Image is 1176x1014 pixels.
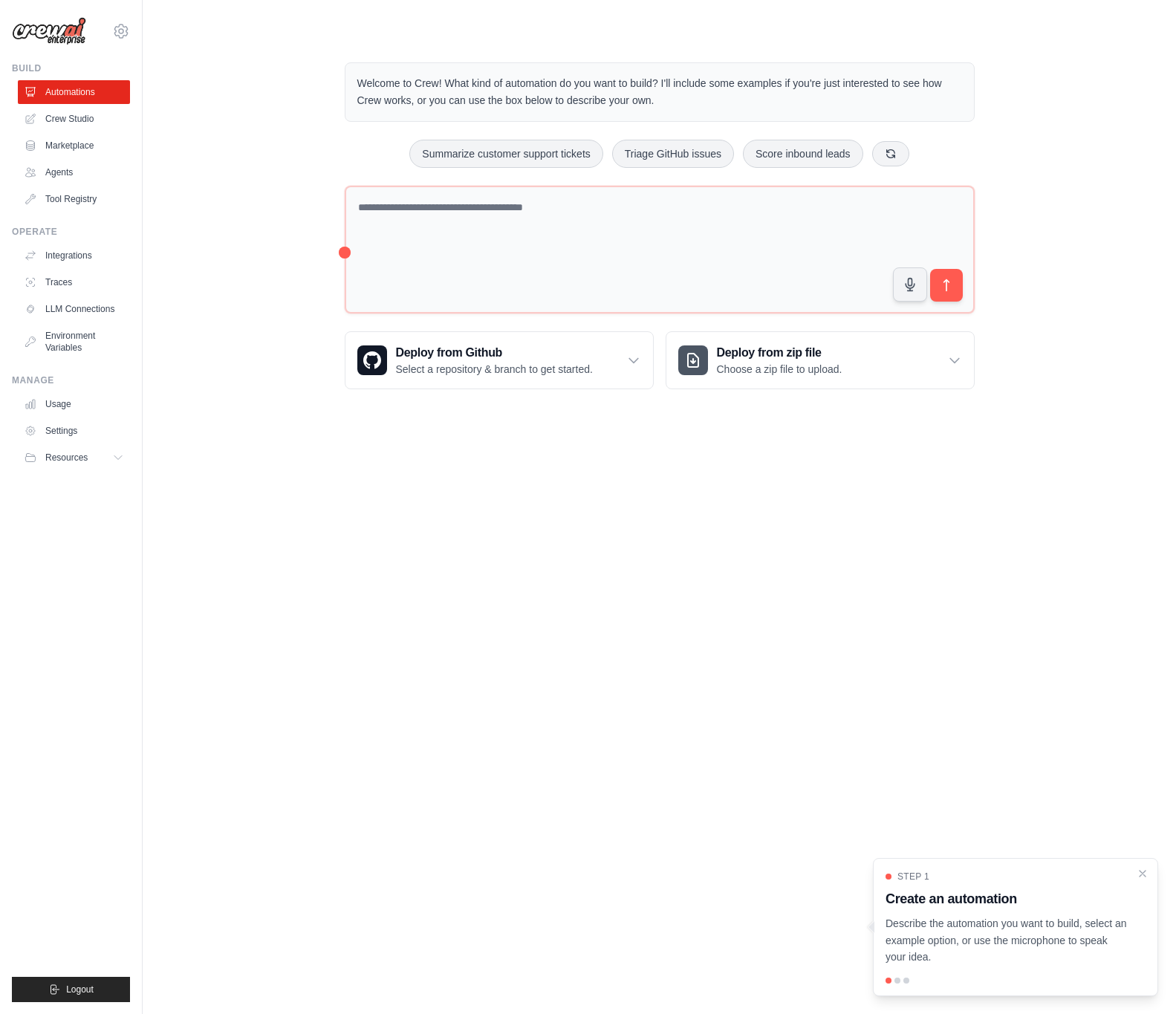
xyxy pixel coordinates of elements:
[18,270,130,294] a: Traces
[18,392,130,416] a: Usage
[396,344,593,362] h3: Deploy from Github
[1137,868,1149,880] button: Close walkthrough
[12,17,86,45] img: Logo
[18,419,130,443] a: Settings
[18,244,130,267] a: Integrations
[66,984,94,995] span: Logout
[18,160,130,184] a: Agents
[18,107,130,131] a: Crew Studio
[18,80,130,104] a: Automations
[18,187,130,211] a: Tool Registry
[897,871,929,883] span: Step 1
[743,140,863,168] button: Score inbound leads
[409,140,602,168] button: Summarize customer support tickets
[12,977,130,1002] button: Logout
[357,75,962,109] p: Welcome to Crew! What kind of automation do you want to build? I'll include some examples if you'...
[18,324,130,360] a: Environment Variables
[717,362,842,377] p: Choose a zip file to upload.
[12,62,130,74] div: Build
[886,915,1128,966] p: Describe the automation you want to build, select an example option, or use the microphone to spe...
[45,452,88,464] span: Resources
[18,297,130,321] a: LLM Connections
[396,362,593,377] p: Select a repository & branch to get started.
[717,344,842,362] h3: Deploy from zip file
[612,140,734,168] button: Triage GitHub issues
[12,374,130,386] div: Manage
[18,134,130,157] a: Marketplace
[12,226,130,238] div: Operate
[886,888,1128,909] h3: Create an automation
[18,446,130,469] button: Resources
